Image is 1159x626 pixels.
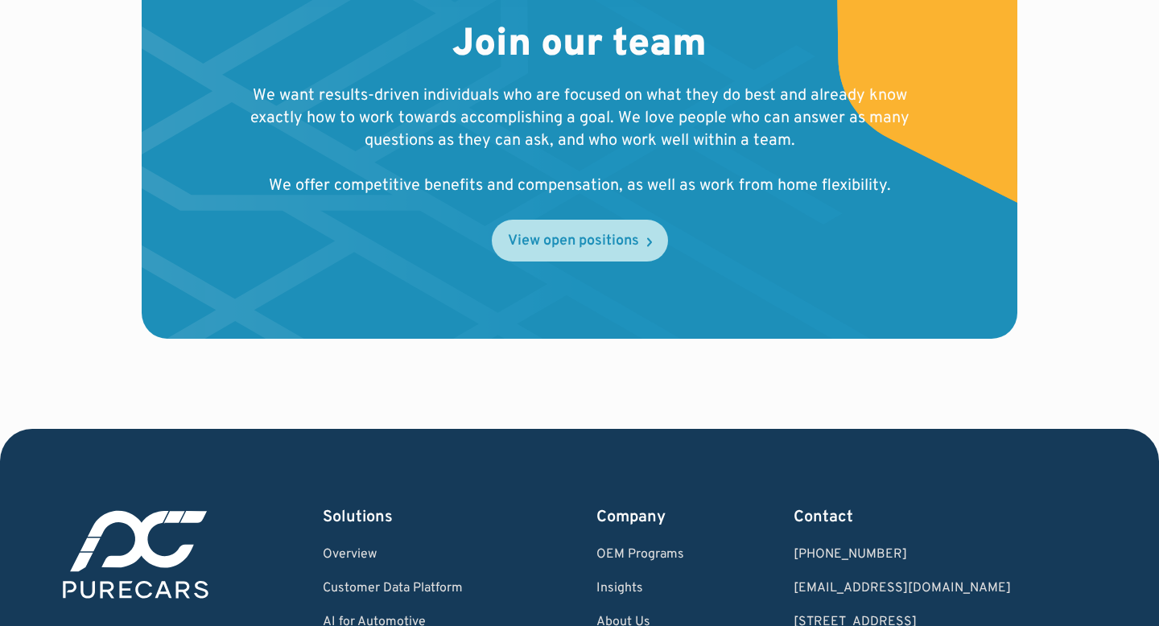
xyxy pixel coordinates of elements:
a: View open positions [492,220,668,262]
a: Customer Data Platform [323,582,487,596]
div: Company [596,506,684,529]
div: Solutions [323,506,487,529]
div: [PHONE_NUMBER] [794,548,1056,562]
img: purecars logo [58,506,213,603]
p: We want results-driven individuals who are focused on what they do best and already know exactly ... [245,84,914,197]
a: Email us [794,582,1056,596]
h2: Join our team [452,23,707,69]
a: OEM Programs [596,548,684,562]
a: Overview [323,548,487,562]
a: Insights [596,582,684,596]
div: View open positions [508,234,639,249]
div: Contact [794,506,1056,529]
